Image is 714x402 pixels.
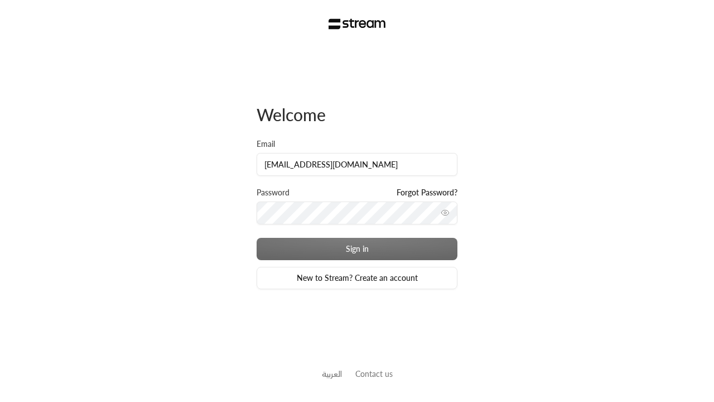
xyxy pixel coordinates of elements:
[257,187,290,198] label: Password
[257,138,275,150] label: Email
[355,368,393,380] button: Contact us
[322,363,342,384] a: العربية
[436,204,454,222] button: toggle password visibility
[329,18,386,30] img: Stream Logo
[257,267,457,289] a: New to Stream? Create an account
[397,187,457,198] a: Forgot Password?
[355,369,393,379] a: Contact us
[257,104,326,125] span: Welcome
